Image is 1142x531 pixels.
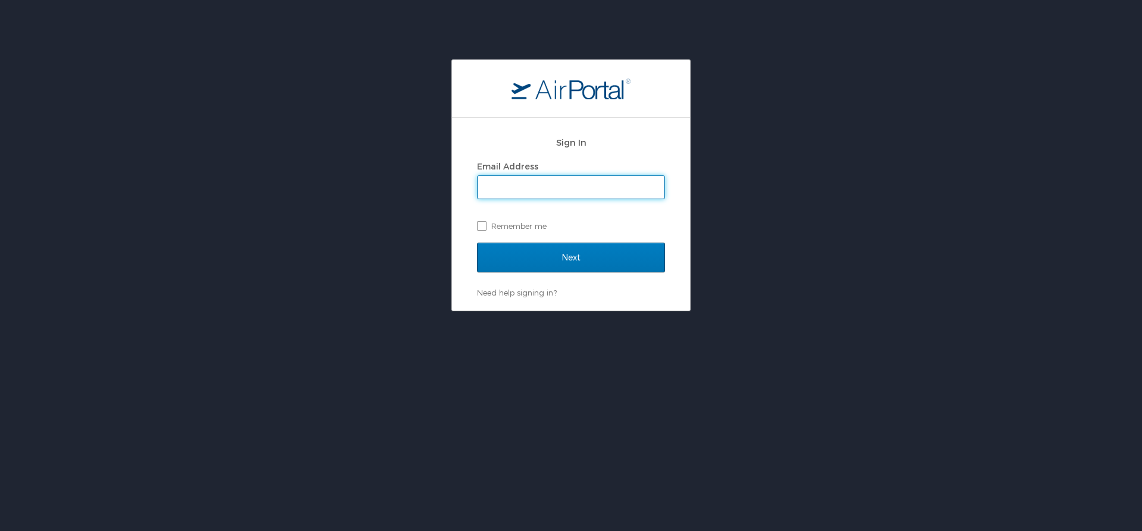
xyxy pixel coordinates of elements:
img: logo [512,78,630,99]
h2: Sign In [477,136,665,149]
input: Next [477,243,665,272]
label: Email Address [477,161,538,171]
a: Need help signing in? [477,288,557,297]
label: Remember me [477,217,665,235]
